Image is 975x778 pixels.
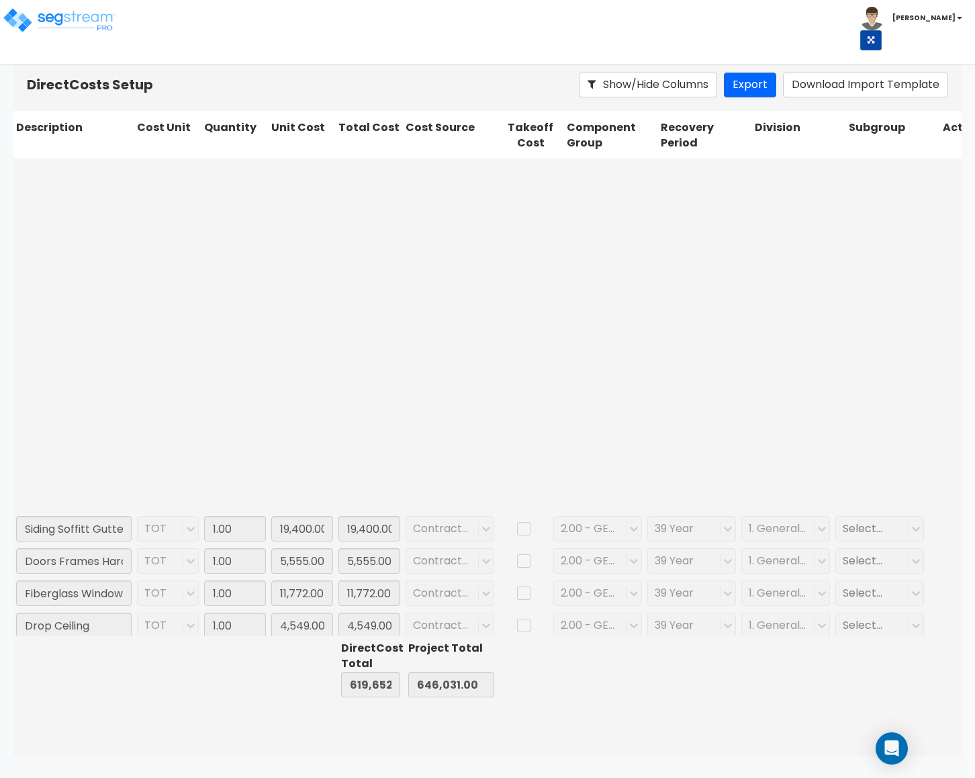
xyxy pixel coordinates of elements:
[783,73,948,97] button: Download Import Template
[564,118,658,154] div: Component Group
[403,118,497,154] div: Cost Source
[13,118,134,154] div: Description
[860,7,884,30] img: avatar.png
[579,73,717,97] button: Show/Hide Columns
[2,7,116,34] img: logo_pro_r.png
[846,118,940,154] div: Subgroup
[658,118,752,154] div: Recovery Period
[752,118,846,154] div: Division
[724,73,776,97] button: Export
[876,732,908,765] div: Open Intercom Messenger
[201,118,269,154] div: Quantity
[892,13,956,23] b: [PERSON_NAME]
[497,118,564,154] div: Takeoff Cost
[269,118,336,154] div: Unit Cost
[27,75,153,94] b: Direct Costs Setup
[336,118,403,154] div: Total Cost
[408,641,494,656] div: Project Total
[134,118,201,154] div: Cost Unit
[341,641,400,672] div: Direct Cost Total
